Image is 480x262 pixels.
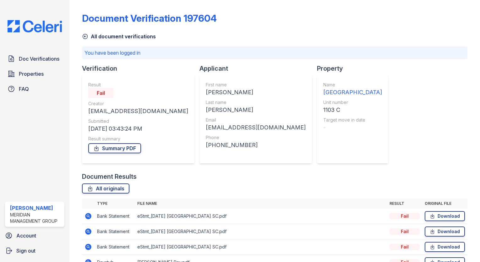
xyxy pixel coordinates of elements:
[199,64,317,73] div: Applicant
[88,118,188,124] div: Submitted
[425,211,465,221] a: Download
[206,123,306,132] div: [EMAIL_ADDRESS][DOMAIN_NAME]
[82,64,199,73] div: Verification
[19,85,29,93] span: FAQ
[95,199,135,209] th: Type
[88,101,188,107] div: Creator
[19,70,44,78] span: Properties
[206,141,306,150] div: [PHONE_NUMBER]
[3,244,67,257] a: Sign out
[323,82,382,88] div: Name
[3,20,67,32] img: CE_Logo_Blue-a8612792a0a2168367f1c8372b55b34899dd931a85d93a1a3d3e32e68fde9ad4.png
[422,199,467,209] th: Original file
[135,209,387,224] td: eStmt_[DATE] [GEOGRAPHIC_DATA] SC.pdf
[135,239,387,255] td: eStmt_[DATE] [GEOGRAPHIC_DATA] SC.pdf
[95,209,135,224] td: Bank Statement
[10,212,62,224] div: Meridian Management Group
[95,239,135,255] td: Bank Statement
[5,83,64,95] a: FAQ
[323,88,382,97] div: [GEOGRAPHIC_DATA]
[387,199,422,209] th: Result
[82,172,137,181] div: Document Results
[88,88,113,98] div: Fail
[88,136,188,142] div: Result summary
[19,55,59,63] span: Doc Verifications
[206,106,306,114] div: [PERSON_NAME]
[206,88,306,97] div: [PERSON_NAME]
[16,232,36,239] span: Account
[88,143,141,153] a: Summary PDF
[317,64,393,73] div: Property
[206,82,306,88] div: First name
[390,244,420,250] div: Fail
[323,123,382,132] div: -
[88,124,188,133] div: [DATE] 03:43:24 PM
[3,229,67,242] a: Account
[135,199,387,209] th: File name
[323,106,382,114] div: 1103 C
[82,183,129,194] a: All originals
[323,117,382,123] div: Target move in date
[323,82,382,97] a: Name [GEOGRAPHIC_DATA]
[5,52,64,65] a: Doc Verifications
[16,247,35,254] span: Sign out
[206,99,306,106] div: Last name
[206,117,306,123] div: Email
[425,227,465,237] a: Download
[95,224,135,239] td: Bank Statement
[82,33,156,40] a: All document verifications
[206,134,306,141] div: Phone
[10,204,62,212] div: [PERSON_NAME]
[425,242,465,252] a: Download
[88,107,188,116] div: [EMAIL_ADDRESS][DOMAIN_NAME]
[88,82,188,88] div: Result
[5,68,64,80] a: Properties
[390,228,420,235] div: Fail
[82,13,217,24] div: Document Verification 197604
[85,49,465,57] p: You have been logged in
[323,99,382,106] div: Unit number
[135,224,387,239] td: eStmt_[DATE] [GEOGRAPHIC_DATA] SC.pdf
[390,213,420,219] div: Fail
